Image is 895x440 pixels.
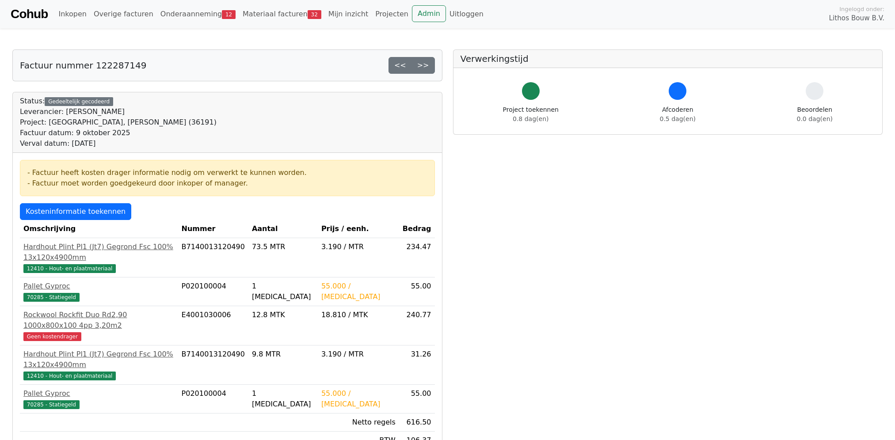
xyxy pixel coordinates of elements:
div: - Factuur heeft kosten drager informatie nodig om verwerkt te kunnen worden. [27,167,427,178]
a: << [388,57,412,74]
div: 55.000 / [MEDICAL_DATA] [321,281,396,302]
td: Netto regels [318,413,399,432]
a: Hardhout Plint Pl1 (Jt7) Gegrond Fsc 100% 13x120x4900mm12410 - Hout- en plaatmateriaal [23,242,175,273]
div: Status: [20,96,217,149]
span: 12410 - Hout- en plaatmateriaal [23,264,116,273]
div: Pallet Gyproc [23,388,175,399]
th: Aantal [248,220,318,238]
span: 32 [308,10,321,19]
h5: Factuur nummer 122287149 [20,60,146,71]
a: Onderaanneming12 [157,5,239,23]
td: P020100004 [178,385,248,413]
div: 9.8 MTR [252,349,314,360]
div: 55.000 / [MEDICAL_DATA] [321,388,396,410]
a: Kosteninformatie toekennen [20,203,131,220]
a: Hardhout Plint Pl1 (Jt7) Gegrond Fsc 100% 13x120x4900mm12410 - Hout- en plaatmateriaal [23,349,175,381]
div: Hardhout Plint Pl1 (Jt7) Gegrond Fsc 100% 13x120x4900mm [23,349,175,370]
div: Verval datum: [DATE] [20,138,217,149]
div: 1 [MEDICAL_DATA] [252,281,314,302]
div: Pallet Gyproc [23,281,175,292]
div: Project toekennen [503,105,559,124]
div: Beoordelen [797,105,833,124]
div: 1 [MEDICAL_DATA] [252,388,314,410]
div: Rockwool Rockfit Duo Rd2,90 1000x800x100 4pp 3,20m2 [23,310,175,331]
div: 12.8 MTK [252,310,314,320]
a: Uitloggen [446,5,487,23]
th: Prijs / eenh. [318,220,399,238]
td: 234.47 [399,238,435,277]
a: Inkopen [55,5,90,23]
td: 55.00 [399,385,435,413]
td: B7140013120490 [178,345,248,385]
td: 240.77 [399,306,435,345]
a: >> [411,57,435,74]
div: 3.190 / MTR [321,242,396,252]
td: 31.26 [399,345,435,385]
span: 0.8 dag(en) [513,115,548,122]
td: 55.00 [399,277,435,306]
a: Admin [412,5,446,22]
a: Pallet Gyproc70285 - Statiegeld [23,281,175,302]
div: 73.5 MTR [252,242,314,252]
span: 70285 - Statiegeld [23,293,80,302]
div: Hardhout Plint Pl1 (Jt7) Gegrond Fsc 100% 13x120x4900mm [23,242,175,263]
a: Overige facturen [90,5,157,23]
td: E4001030006 [178,306,248,345]
div: Project: [GEOGRAPHIC_DATA], [PERSON_NAME] (36191) [20,117,217,128]
div: 3.190 / MTR [321,349,396,360]
td: 616.50 [399,413,435,432]
td: P020100004 [178,277,248,306]
a: Pallet Gyproc70285 - Statiegeld [23,388,175,410]
th: Omschrijving [20,220,178,238]
span: 70285 - Statiegeld [23,400,80,409]
div: Gedeeltelijk gecodeerd [45,97,113,106]
span: Geen kostendrager [23,332,81,341]
div: Leverancier: [PERSON_NAME] [20,106,217,117]
div: Afcoderen [660,105,696,124]
a: Materiaal facturen32 [239,5,325,23]
span: 0.0 dag(en) [797,115,833,122]
a: Projecten [372,5,412,23]
div: Factuur datum: 9 oktober 2025 [20,128,217,138]
span: 0.5 dag(en) [660,115,696,122]
span: 12410 - Hout- en plaatmateriaal [23,372,116,380]
a: Rockwool Rockfit Duo Rd2,90 1000x800x100 4pp 3,20m2Geen kostendrager [23,310,175,341]
a: Cohub [11,4,48,25]
h5: Verwerkingstijd [461,53,876,64]
td: B7140013120490 [178,238,248,277]
span: Lithos Bouw B.V. [829,13,884,23]
div: - Factuur moet worden goedgekeurd door inkoper of manager. [27,178,427,189]
span: 12 [222,10,236,19]
th: Bedrag [399,220,435,238]
div: 18.810 / MTK [321,310,396,320]
th: Nummer [178,220,248,238]
a: Mijn inzicht [325,5,372,23]
span: Ingelogd onder: [839,5,884,13]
